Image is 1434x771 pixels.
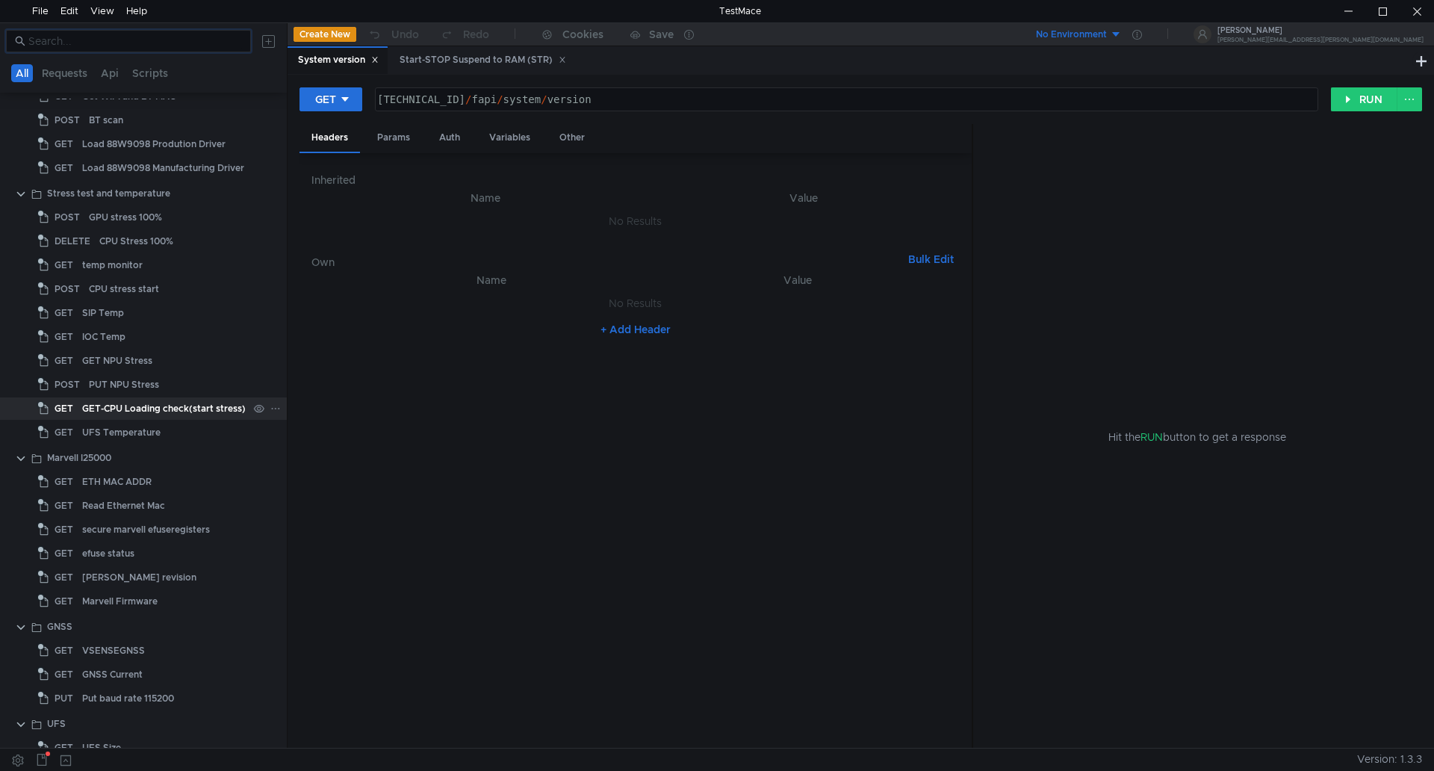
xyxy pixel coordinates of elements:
div: UFS Temperature [82,421,161,444]
span: GET [55,640,73,662]
div: Read Ethernet Mac [82,495,165,517]
div: PUT NPU Stress [89,374,159,396]
span: GET [55,302,73,324]
span: RUN [1140,430,1163,444]
button: No Environment [1018,22,1122,46]
th: Name [335,271,647,289]
span: POST [55,374,80,396]
span: GET [55,495,73,517]
nz-embed-empty: No Results [609,297,662,310]
span: POST [55,278,80,300]
div: Start-STOP Suspend to RAM (STR) [400,52,566,68]
button: Create New [294,27,356,42]
div: Load 88W9098 Manufacturing Driver [82,157,244,179]
span: GET [55,254,73,276]
span: GET [55,590,73,613]
div: GET [315,91,336,108]
div: BT scan [89,109,123,131]
div: GNSS [47,616,72,638]
button: Scripts [128,64,173,82]
span: GET [55,471,73,493]
div: [PERSON_NAME][EMAIL_ADDRESS][PERSON_NAME][DOMAIN_NAME] [1217,37,1424,43]
div: Cookies [562,25,603,43]
div: Put baud rate 115200 [82,687,174,710]
input: Search... [28,33,242,49]
th: Value [647,271,948,289]
span: GET [55,133,73,155]
div: GET-CPU Loading check(start stress) - new sts [82,397,286,420]
div: efuse status [82,542,134,565]
div: Save [649,29,674,40]
h6: Inherited [311,171,960,189]
div: Marvell Firmware [82,590,158,613]
span: Hit the button to get a response [1108,429,1286,445]
div: [PERSON_NAME] [1217,27,1424,34]
span: GET [55,566,73,589]
nz-embed-empty: No Results [609,214,662,228]
span: GET [55,421,73,444]
div: ETH MAC ADDR [82,471,152,493]
span: Version: 1.3.3 [1357,749,1422,770]
span: GET [55,157,73,179]
button: Undo [356,23,429,46]
button: Requests [37,64,92,82]
div: UFS Size [82,737,121,759]
div: IOC Temp [82,326,125,348]
span: GET [55,326,73,348]
button: + Add Header [595,321,677,338]
span: GET [55,542,73,565]
div: Auth [427,124,472,152]
div: CPU stress start [89,278,159,300]
span: DELETE [55,230,90,253]
span: POST [55,206,80,229]
span: PUT [55,687,73,710]
div: GET NPU Stress [82,350,152,372]
button: Redo [429,23,500,46]
span: GET [55,737,73,759]
button: RUN [1331,87,1397,111]
span: GET [55,518,73,541]
div: Undo [391,25,419,43]
div: Params [365,124,422,152]
div: [PERSON_NAME] revision [82,566,196,589]
div: No Environment [1036,28,1107,42]
div: Redo [463,25,489,43]
div: Marvell I25000 [47,447,111,469]
th: Value [648,189,960,207]
div: VSENSEGNSS [82,640,145,662]
div: Load 88W9098 Prodution Driver [82,133,226,155]
button: Bulk Edit [902,250,960,268]
div: GPU stress 100% [89,206,162,229]
h6: Own [311,253,902,271]
div: System version [298,52,379,68]
div: secure marvell efuseregisters [82,518,210,541]
div: Stress test and temperature [47,182,170,205]
div: GNSS Current [82,663,143,686]
div: Headers [299,124,360,153]
button: GET [299,87,362,111]
div: temp monitor [82,254,143,276]
span: POST [55,109,80,131]
th: Name [323,189,648,207]
div: Other [547,124,597,152]
span: GET [55,397,73,420]
span: GET [55,663,73,686]
div: CPU Stress 100% [99,230,173,253]
div: Variables [477,124,542,152]
button: Api [96,64,123,82]
button: All [11,64,33,82]
div: UFS [47,713,66,735]
span: GET [55,350,73,372]
div: SIP Temp [82,302,124,324]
